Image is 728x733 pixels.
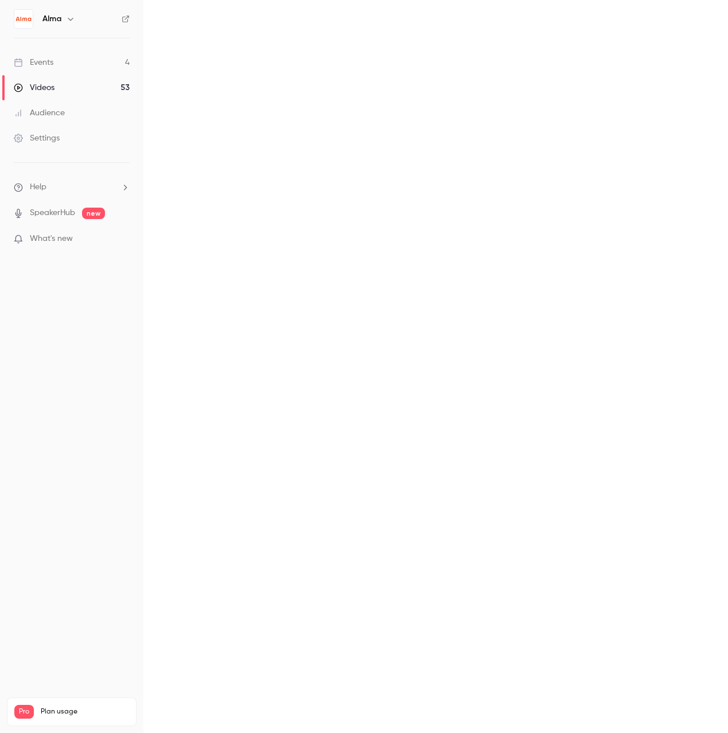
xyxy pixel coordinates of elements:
[30,207,75,219] a: SpeakerHub
[14,10,33,28] img: Alma
[30,233,73,245] span: What's new
[14,181,130,193] li: help-dropdown-opener
[14,82,54,93] div: Videos
[14,132,60,144] div: Settings
[14,705,34,719] span: Pro
[82,208,105,219] span: new
[41,707,129,716] span: Plan usage
[30,181,46,193] span: Help
[42,13,61,25] h6: Alma
[14,107,65,119] div: Audience
[14,57,53,68] div: Events
[116,234,130,244] iframe: Noticeable Trigger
